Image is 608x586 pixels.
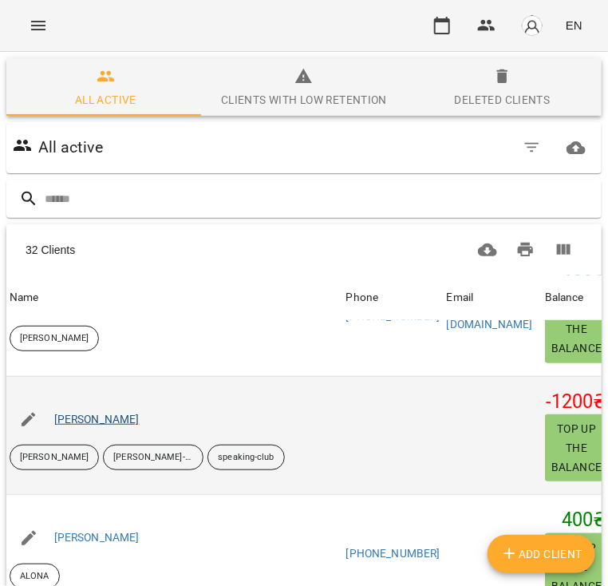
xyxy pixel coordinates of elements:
[218,451,274,465] p: speaking-club
[10,445,99,470] div: [PERSON_NAME]
[207,445,284,470] div: speaking-club
[500,544,583,564] span: Add Client
[447,288,474,307] div: Email
[103,445,203,470] div: [PERSON_NAME]-skr-indiv
[447,288,539,307] span: Email
[221,90,387,109] div: Clients with low retention
[566,17,582,34] span: EN
[20,570,49,584] p: ALONA
[544,231,582,269] button: Columns view
[551,300,602,358] span: Top up the balance
[455,90,551,109] div: Deleted clients
[26,236,272,264] div: 32 Clients
[346,288,379,307] div: Sort
[346,288,440,307] span: Phone
[75,90,136,109] div: All active
[346,288,379,307] div: Phone
[521,14,543,37] img: avatar_s.png
[10,288,340,307] span: Name
[6,224,602,275] div: Table Toolbar
[551,419,602,477] span: Top up the balance
[10,288,39,307] div: Name
[447,288,474,307] div: Sort
[447,302,539,331] a: [EMAIL_ADDRESS][DOMAIN_NAME]
[545,288,584,307] div: Sort
[38,135,103,160] h6: All active
[10,326,99,351] div: [PERSON_NAME]
[545,288,584,307] div: Balance
[488,535,596,573] button: Add Client
[468,231,507,269] button: Download CSV
[20,332,89,346] p: [PERSON_NAME]
[19,6,57,45] button: Menu
[54,413,140,426] a: [PERSON_NAME]
[10,288,39,307] div: Sort
[346,547,440,560] a: [PHONE_NUMBER]
[20,451,89,465] p: [PERSON_NAME]
[559,10,589,40] button: EN
[113,451,193,465] p: [PERSON_NAME]-skr-indiv
[346,310,440,323] a: [PHONE_NUMBER]
[507,231,545,269] button: Print
[54,531,140,544] a: [PERSON_NAME]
